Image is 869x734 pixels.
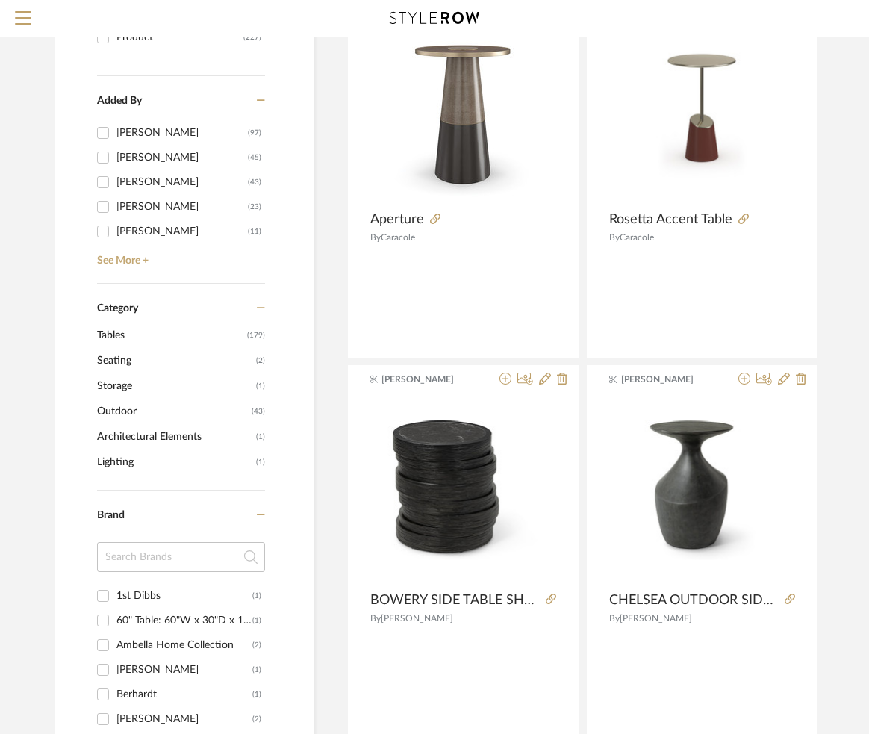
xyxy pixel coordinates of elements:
[370,420,556,560] img: BOWERY SIDE TABLE SHORT, BLACK
[97,450,252,475] span: Lighting
[382,16,544,203] img: Aperture
[609,420,795,560] img: CHELSEA OUTDOOR SIDE TABLE TALL, CHARCOAL
[248,195,261,219] div: (23)
[116,220,248,243] div: [PERSON_NAME]
[248,146,261,169] div: (45)
[370,614,381,623] span: By
[620,614,692,623] span: [PERSON_NAME]
[252,658,261,682] div: (1)
[116,170,248,194] div: [PERSON_NAME]
[256,374,265,398] span: (1)
[609,592,779,609] span: CHELSEA OUTDOOR SIDE TABLE TALL, CHARCOAL
[116,633,252,657] div: Ambella Home Collection
[247,323,265,347] span: (179)
[97,510,125,520] span: Brand
[97,348,252,373] span: Seating
[609,233,620,242] span: By
[381,373,476,386] span: [PERSON_NAME]
[256,349,265,373] span: (2)
[370,592,540,609] span: BOWERY SIDE TABLE SHORT, BLACK
[252,399,265,423] span: (43)
[248,170,261,194] div: (43)
[97,424,252,450] span: Architectural Elements
[97,399,248,424] span: Outdoor
[97,323,243,348] span: Tables
[609,211,732,228] span: Rosetta Accent Table
[93,243,265,267] a: See More +
[97,373,252,399] span: Storage
[248,121,261,145] div: (97)
[370,211,424,228] span: Aperture
[97,96,142,106] span: Added By
[256,450,265,474] span: (1)
[97,302,138,315] span: Category
[248,220,261,243] div: (11)
[116,195,248,219] div: [PERSON_NAME]
[620,233,654,242] span: Caracole
[252,609,261,632] div: (1)
[370,233,381,242] span: By
[381,614,453,623] span: [PERSON_NAME]
[252,682,261,706] div: (1)
[116,584,252,608] div: 1st Dibbs
[116,682,252,706] div: Berhardt
[116,658,252,682] div: [PERSON_NAME]
[116,121,248,145] div: [PERSON_NAME]
[116,146,248,169] div: [PERSON_NAME]
[97,542,265,572] input: Search Brands
[243,25,261,49] div: (227)
[252,707,261,731] div: (2)
[609,614,620,623] span: By
[621,373,715,386] span: [PERSON_NAME]
[116,707,252,731] div: [PERSON_NAME]
[116,609,252,632] div: 60" Table: 60"W x 30"D x 15"H
[381,233,415,242] span: Caracole
[252,584,261,608] div: (1)
[252,633,261,657] div: (2)
[609,17,795,203] img: Rosetta Accent Table
[116,25,243,49] div: Product
[256,425,265,449] span: (1)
